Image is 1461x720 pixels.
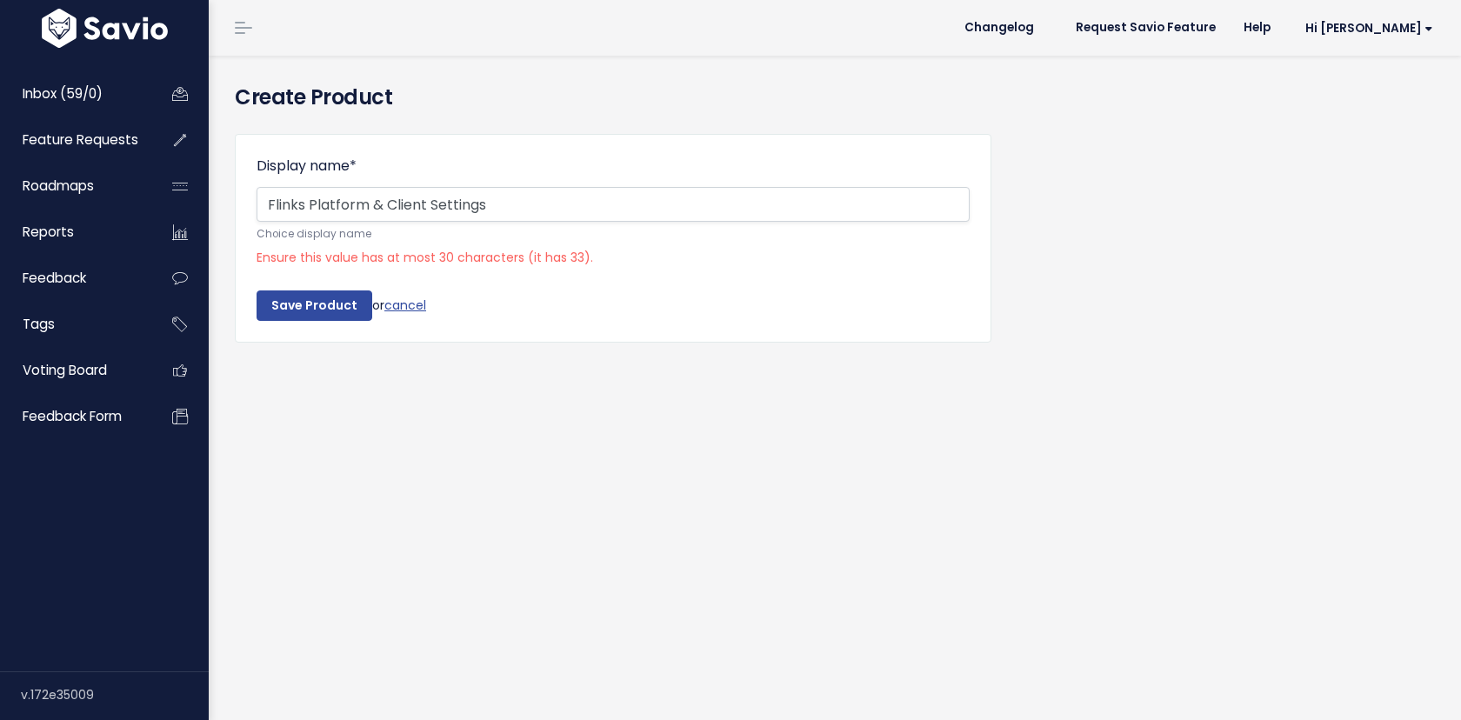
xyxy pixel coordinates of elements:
[4,166,144,206] a: Roadmaps
[257,156,970,321] form: or
[4,74,144,114] a: Inbox (59/0)
[1230,15,1284,41] a: Help
[1305,22,1433,35] span: Hi [PERSON_NAME]
[23,84,103,103] span: Inbox (59/0)
[23,223,74,241] span: Reports
[1062,15,1230,41] a: Request Savio Feature
[4,212,144,252] a: Reports
[23,130,138,149] span: Feature Requests
[23,407,122,425] span: Feedback form
[4,258,144,298] a: Feedback
[964,22,1034,34] span: Changelog
[235,82,991,113] h4: Create Product
[21,672,209,717] div: v.172e35009
[23,361,107,379] span: Voting Board
[37,9,172,48] img: logo-white.9d6f32f41409.svg
[257,187,970,222] input: Enter choice name
[1284,15,1447,42] a: Hi [PERSON_NAME]
[4,304,144,344] a: Tags
[4,120,144,160] a: Feature Requests
[23,315,55,333] span: Tags
[4,350,144,390] a: Voting Board
[23,269,86,287] span: Feedback
[4,397,144,437] a: Feedback form
[257,290,372,322] input: Save Product
[384,296,426,313] a: cancel
[23,177,94,195] span: Roadmaps
[257,225,970,243] small: Choice display name
[257,247,970,269] span: Ensure this value has at most 30 characters (it has 33).
[257,156,357,177] label: Display name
